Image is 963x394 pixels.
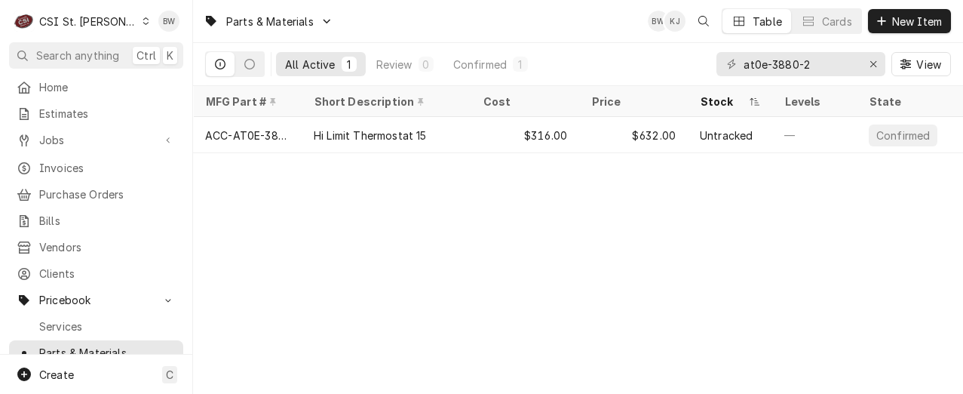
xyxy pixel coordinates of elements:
[753,14,782,29] div: Table
[39,345,176,361] span: Parts & Materials
[648,11,669,32] div: Brad Wicks's Avatar
[166,367,173,383] span: C
[314,128,427,143] div: Hi Limit Thermostat 15
[167,48,173,63] span: K
[9,42,183,69] button: Search anythingCtrlK
[39,132,153,148] span: Jobs
[868,9,951,33] button: New Item
[591,94,673,109] div: Price
[376,57,412,72] div: Review
[422,57,431,72] div: 0
[9,208,183,233] a: Bills
[136,48,156,63] span: Ctrl
[772,117,857,153] div: —
[869,94,938,109] div: State
[516,57,525,72] div: 1
[158,11,179,32] div: Brad Wicks's Avatar
[158,11,179,32] div: BW
[39,79,176,95] span: Home
[784,94,842,109] div: Levels
[9,288,183,312] a: Go to Pricebook
[700,128,753,143] div: Untracked
[39,106,176,122] span: Estimates
[9,235,183,260] a: Vendors
[9,128,183,152] a: Go to Jobs
[39,239,176,255] span: Vendors
[9,155,183,180] a: Invoices
[205,94,287,109] div: MFG Part #
[205,128,290,143] div: ACC-AT0E-3880-2
[664,11,685,32] div: KJ
[9,75,183,100] a: Home
[39,319,176,334] span: Services
[314,94,455,109] div: Short Description
[889,14,945,29] span: New Item
[744,52,857,76] input: Keyword search
[9,314,183,339] a: Services
[39,14,137,29] div: CSI St. [PERSON_NAME]
[226,14,314,29] span: Parts & Materials
[648,11,669,32] div: BW
[9,340,183,365] a: Parts & Materials
[285,57,336,72] div: All Active
[14,11,35,32] div: C
[891,52,951,76] button: View
[39,213,176,229] span: Bills
[664,11,685,32] div: Ken Jiricek's Avatar
[453,57,507,72] div: Confirmed
[9,182,183,207] a: Purchase Orders
[700,94,745,109] div: Stock
[861,52,885,76] button: Erase input
[875,128,931,143] div: Confirmed
[692,9,716,33] button: Open search
[39,266,176,282] span: Clients
[36,48,119,63] span: Search anything
[9,261,183,286] a: Clients
[9,101,183,126] a: Estimates
[822,14,852,29] div: Cards
[471,117,579,153] div: $316.00
[345,57,354,72] div: 1
[39,292,153,308] span: Pricebook
[579,117,688,153] div: $632.00
[39,368,74,381] span: Create
[483,94,564,109] div: Cost
[14,11,35,32] div: CSI St. Louis's Avatar
[913,57,944,72] span: View
[39,186,176,202] span: Purchase Orders
[198,9,339,34] a: Go to Parts & Materials
[39,160,176,176] span: Invoices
